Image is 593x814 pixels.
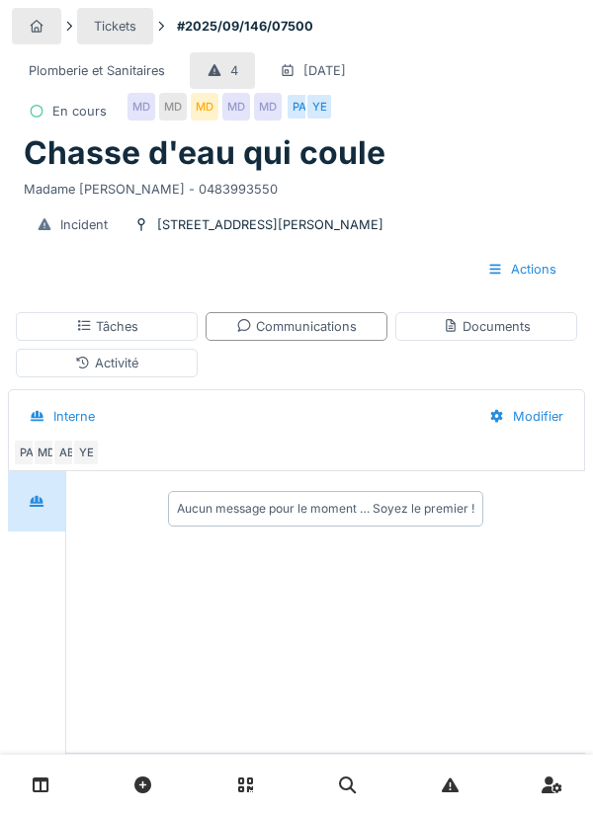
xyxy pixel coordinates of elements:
[75,354,138,372] div: Activité
[76,317,138,336] div: Tâches
[470,251,573,287] div: Actions
[191,93,218,121] div: MD
[286,93,313,121] div: PA
[60,215,108,234] div: Incident
[29,61,165,80] div: Plomberie et Sanitaires
[94,17,136,36] div: Tickets
[157,215,383,234] div: [STREET_ADDRESS][PERSON_NAME]
[13,439,41,466] div: PA
[303,61,346,80] div: [DATE]
[159,93,187,121] div: MD
[52,439,80,466] div: AB
[177,500,474,518] div: Aucun message pour le moment … Soyez le premier !
[472,398,580,435] div: Modifier
[52,102,107,121] div: En cours
[443,317,531,336] div: Documents
[24,172,569,199] div: Madame [PERSON_NAME] - 0483993550
[72,439,100,466] div: YE
[33,439,60,466] div: MD
[169,17,321,36] strong: #2025/09/146/07500
[24,134,385,172] h1: Chasse d'eau qui coule
[305,93,333,121] div: YE
[222,93,250,121] div: MD
[53,407,95,426] div: Interne
[254,93,282,121] div: MD
[127,93,155,121] div: MD
[230,61,238,80] div: 4
[236,317,357,336] div: Communications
